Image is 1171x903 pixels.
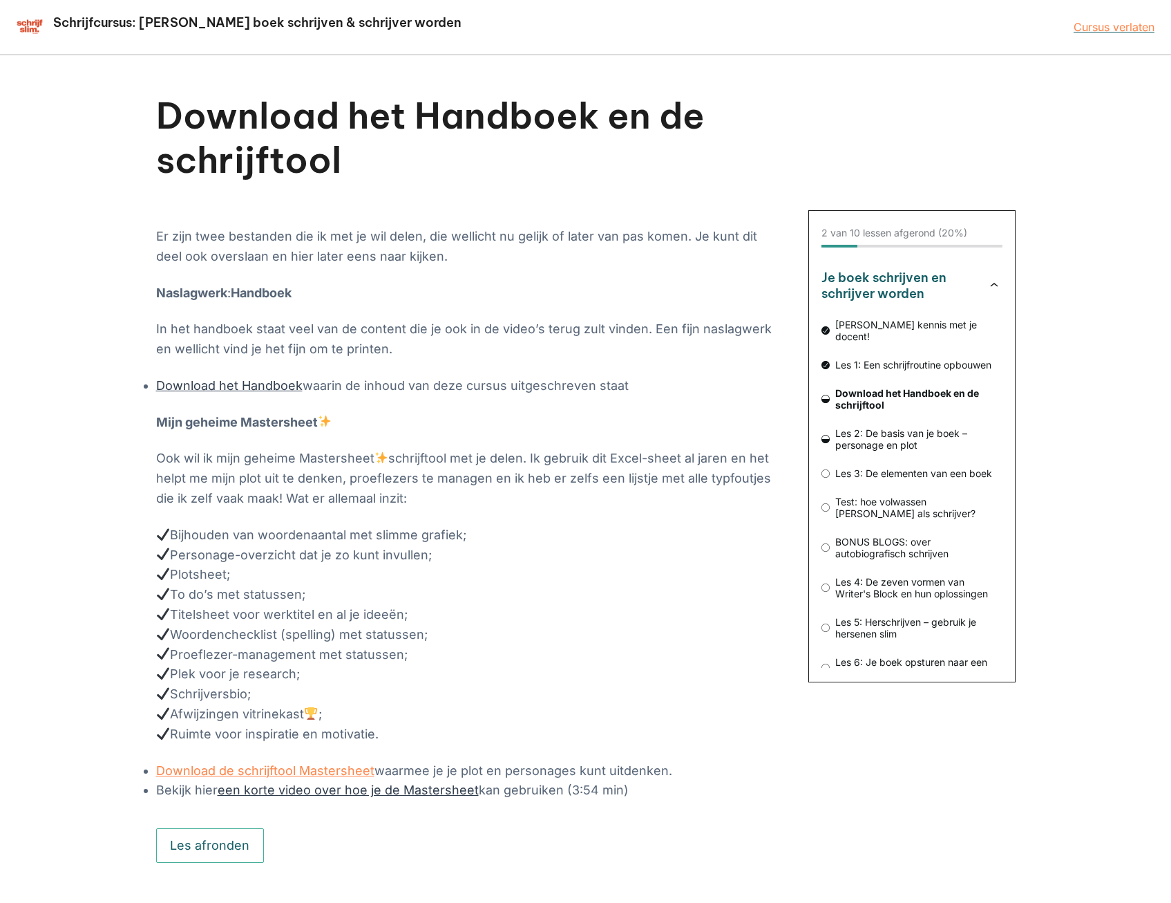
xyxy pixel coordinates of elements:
strong: Mijn geheime Mastersheet [156,415,332,429]
img: ✔️ [157,548,169,560]
p: : [156,283,778,304]
h1: Download het Handboek en de schrijftool [156,94,778,183]
img: ✔️ [157,667,169,680]
img: schrijfcursus schrijfslim academy [17,19,44,35]
a: BONUS BLOGS: over autobiografisch schrijven [821,536,1002,559]
img: 🏆 [305,707,317,720]
img: ✨ [375,451,388,464]
span: Les 5: Herschrijven – gebruik je hersenen slim [830,616,1002,640]
img: ✔️ [157,707,169,720]
a: Les 1: Een schrijfroutine opbouwen [821,359,1002,371]
a: Les 5: Herschrijven – gebruik je hersenen slim [821,616,1002,640]
strong: Naslagwerk [156,286,227,300]
a: Download het Handboek en de schrijftool [821,387,1002,411]
img: ✔️ [157,608,169,620]
img: ✔️ [157,687,169,700]
li: Bekijk hier kan gebruiken (3:54 min) [156,781,778,801]
a: Download de schrijftool Mastersheet [156,763,374,778]
span: [PERSON_NAME] kennis met je docent! [830,319,1002,342]
nav: Cursusoverzicht [821,270,1002,674]
img: ✨ [318,415,331,427]
p: Er zijn twee bestanden die ik met je wil delen, die wellicht nu gelijk of later van pas komen. Je... [156,227,778,267]
img: ✔️ [157,588,169,600]
a: Les 4: De zeven vormen van Writer's Block en hun oplossingen [821,576,1002,599]
img: ✔️ [157,568,169,580]
p: Bijhouden van woordenaantal met slimme grafiek; Personage-overzicht dat je zo kunt invullen; Plot... [156,525,778,745]
span: Download het Handboek en de schrijftool [830,387,1002,411]
div: 2 van 10 lessen afgerond (20%) [821,227,967,239]
li: waarin de inhoud van deze cursus uitgeschreven staat [156,376,778,396]
img: ✔️ [157,628,169,640]
strong: Handboek [231,286,292,300]
span: Les 4: De zeven vormen van Writer's Block en hun oplossingen [830,576,1002,599]
span: Test: hoe volwassen [PERSON_NAME] als schrijver? [830,496,1002,519]
a: een korte video over hoe je de Mastersheet [218,783,479,797]
a: Les 6: Je boek opsturen naar een uitgeverij [821,656,1002,680]
a: Les 2: De basis van je boek – personage en plot [821,427,1002,451]
button: Les afronden [156,828,265,863]
img: ✔️ [157,647,169,660]
span: Les 6: Je boek opsturen naar een uitgeverij [830,656,1002,680]
h2: Schrijfcursus: [PERSON_NAME] boek schrijven & schrijver worden [52,15,463,30]
a: Cursus verlaten [1074,20,1154,34]
span: Les 1: Een schrijfroutine opbouwen [830,359,1002,371]
img: ✔️ [157,528,169,541]
button: Je boek schrijven en schrijver worden [821,270,1002,303]
a: Download het Handboek [156,378,303,393]
a: [PERSON_NAME] kennis met je docent! [821,319,1002,342]
a: Les 3: De elementen van een boek [821,467,1002,479]
span: BONUS BLOGS: over autobiografisch schrijven [830,536,1002,559]
img: ✔️ [157,727,169,740]
p: Ook wil ik mijn geheime Mastersheet schrijftool met je delen. Ik gebruik dit Excel-sheet al jaren... [156,449,778,508]
h3: Je boek schrijven en schrijver worden [821,270,972,303]
li: waarmee je je plot en personages kunt uitdenken. [156,761,778,781]
a: Test: hoe volwassen [PERSON_NAME] als schrijver? [821,496,1002,519]
span: Les 2: De basis van je boek – personage en plot [830,427,1002,451]
span: Les 3: De elementen van een boek [830,467,1002,479]
p: In het handboek staat veel van de content die je ook in de video’s terug zult vinden. Een fijn na... [156,319,778,360]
